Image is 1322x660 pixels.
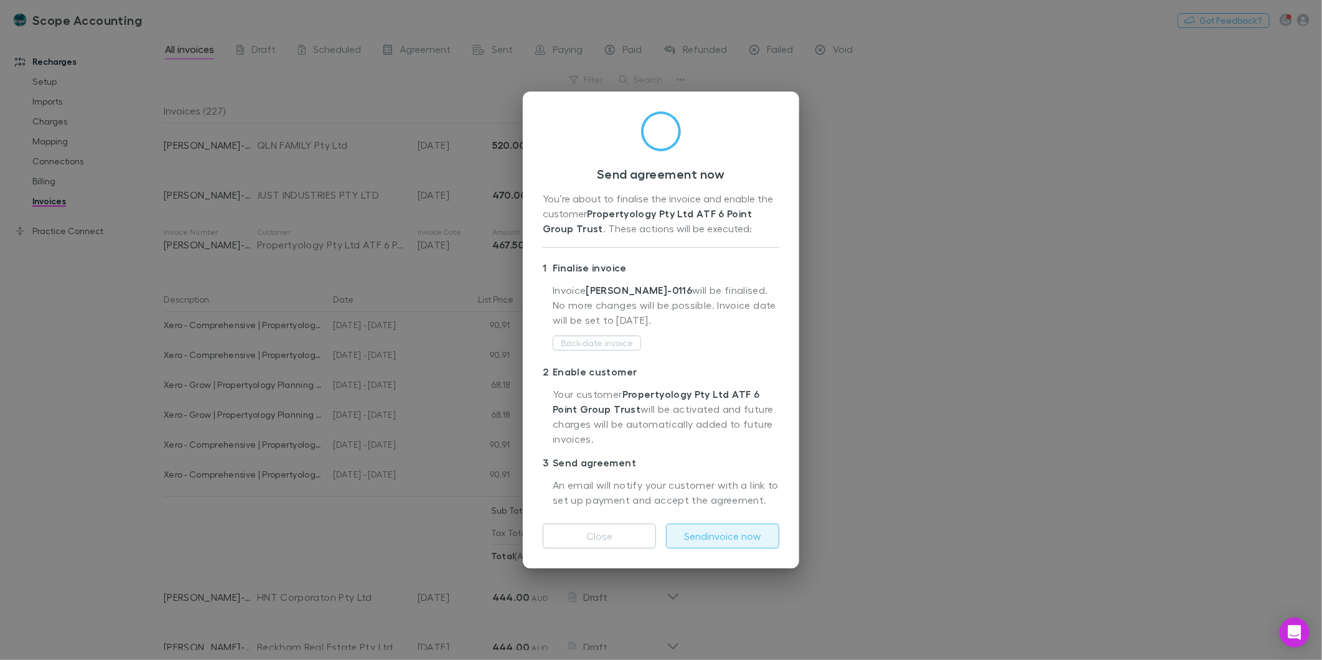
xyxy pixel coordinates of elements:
[543,455,553,470] div: 3
[553,336,641,351] button: Back-date invoice
[553,283,779,334] p: Invoice will be finalised. No more changes will be possible. Invoice date will be set to [DATE] .
[1280,618,1310,648] div: Open Intercom Messenger
[543,364,553,379] div: 2
[553,478,779,509] p: An email will notify your customer with a link to set up payment and accept the agreement.
[543,362,779,382] p: Enable customer
[553,388,760,415] strong: Propertyology Pty Ltd ATF 6 Point Group Trust
[543,207,755,235] strong: Propertyology Pty Ltd ATF 6 Point Group Trust
[666,524,779,549] button: Sendinvoice now
[543,453,779,473] p: Send agreement
[543,258,779,278] p: Finalise invoice
[543,260,553,275] div: 1
[543,191,779,237] div: You’re about to finalise the invoice and enable the customer . These actions will be executed:
[543,524,656,549] button: Close
[553,387,779,448] p: Your customer will be activated and future charges will be automatically added to future invoices.
[543,166,779,181] h3: Send agreement now
[586,284,693,296] strong: [PERSON_NAME]-0116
